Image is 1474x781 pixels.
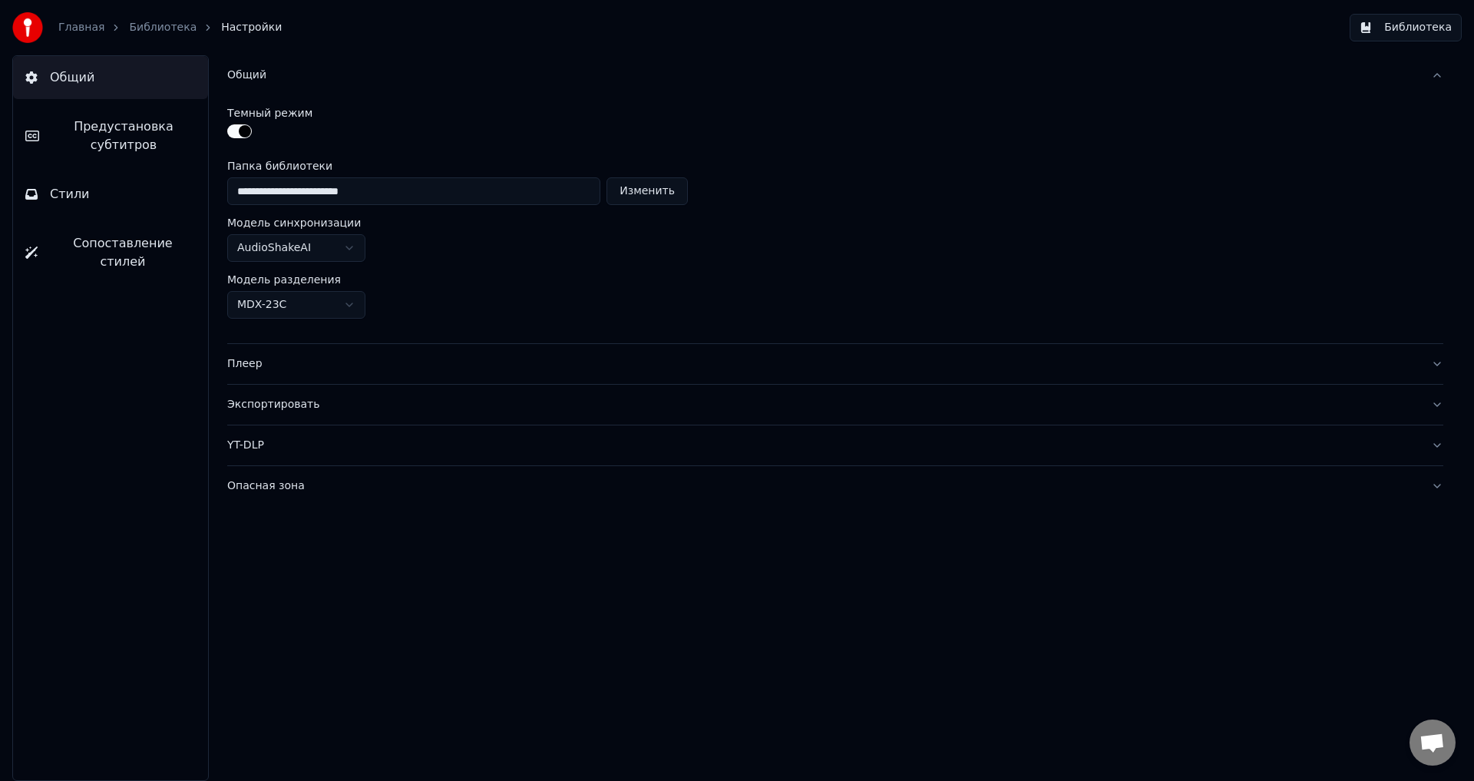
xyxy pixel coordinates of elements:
[227,161,688,171] label: Папка библиотеки
[50,68,94,87] span: Общий
[1410,720,1456,766] div: Открытый чат
[227,68,1419,83] div: Общий
[606,177,688,205] button: Изменить
[227,344,1443,384] button: Плеер
[51,117,196,154] span: Предустановка субтитров
[50,234,196,271] span: Сопоставление стилей
[227,217,361,228] label: Модель синхронизации
[12,12,43,43] img: youka
[227,478,1419,494] div: Опасная зона
[227,55,1443,95] button: Общий
[227,397,1419,412] div: Экспортировать
[227,274,341,285] label: Модель разделения
[227,108,312,118] label: Темный режим
[227,356,1419,372] div: Плеер
[13,173,208,216] button: Стили
[227,438,1419,453] div: YT-DLP
[129,20,197,35] a: Библиотека
[50,185,90,204] span: Стили
[58,20,282,35] nav: breadcrumb
[13,222,208,283] button: Сопоставление стилей
[13,56,208,99] button: Общий
[13,105,208,167] button: Предустановка субтитров
[227,466,1443,506] button: Опасная зона
[221,20,282,35] span: Настройки
[58,20,104,35] a: Главная
[227,425,1443,465] button: YT-DLP
[227,95,1443,343] div: Общий
[1350,14,1462,41] button: Библиотека
[227,385,1443,425] button: Экспортировать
